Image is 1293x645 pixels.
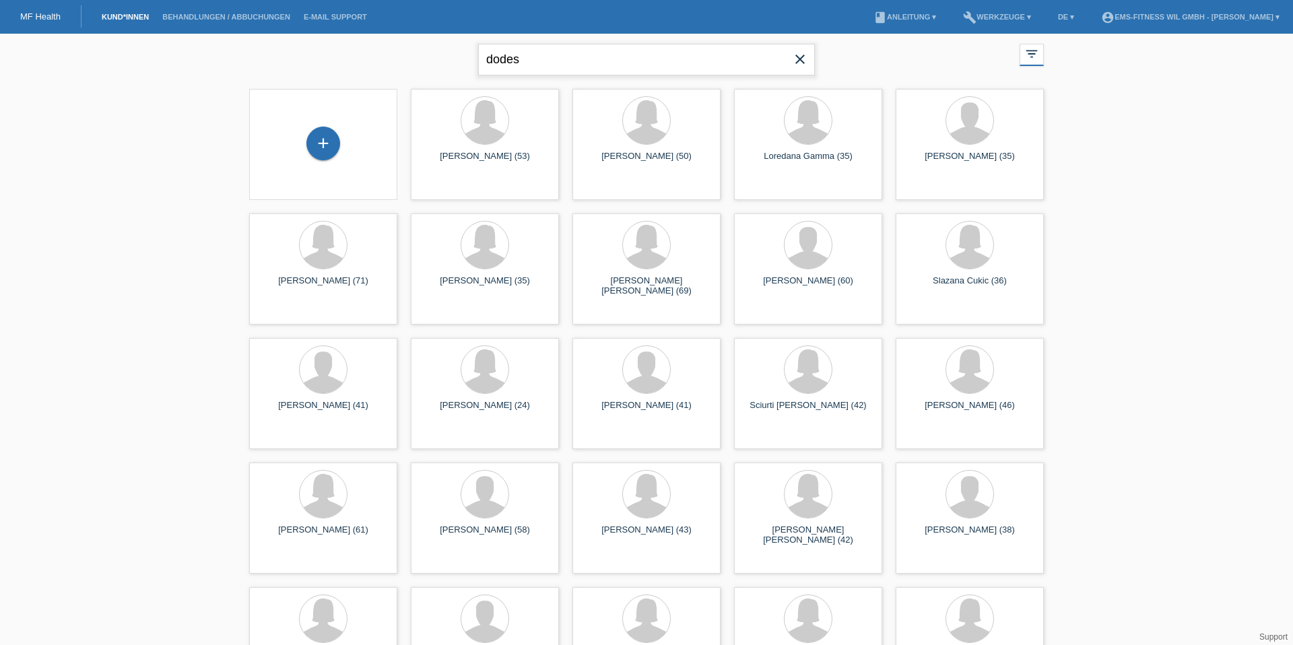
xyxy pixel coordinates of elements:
div: Slazana Cukic (36) [906,275,1033,297]
div: [PERSON_NAME] (43) [583,524,710,546]
div: [PERSON_NAME] (61) [260,524,387,546]
div: Sciurti [PERSON_NAME] (42) [745,400,871,421]
div: [PERSON_NAME] (35) [422,275,548,297]
a: bookAnleitung ▾ [867,13,943,21]
div: [PERSON_NAME] (41) [260,400,387,421]
div: [PERSON_NAME] (38) [906,524,1033,546]
a: Support [1259,632,1288,642]
div: [PERSON_NAME] (35) [906,151,1033,172]
div: [PERSON_NAME] (41) [583,400,710,421]
div: Loredana Gamma (35) [745,151,871,172]
a: account_circleEMS-Fitness Wil GmbH - [PERSON_NAME] ▾ [1094,13,1286,21]
div: [PERSON_NAME] [PERSON_NAME] (42) [745,524,871,546]
a: E-Mail Support [297,13,374,21]
div: [PERSON_NAME] (24) [422,400,548,421]
i: close [792,51,808,67]
a: MF Health [20,11,61,22]
div: [PERSON_NAME] (58) [422,524,548,546]
div: [PERSON_NAME] (60) [745,275,871,297]
input: Suche... [478,44,815,75]
a: buildWerkzeuge ▾ [956,13,1038,21]
i: account_circle [1101,11,1115,24]
i: book [873,11,887,24]
i: build [963,11,976,24]
a: Kund*innen [95,13,156,21]
div: [PERSON_NAME] (46) [906,400,1033,421]
div: Kund*in hinzufügen [307,132,339,155]
i: filter_list [1024,46,1039,61]
a: DE ▾ [1051,13,1081,21]
a: Behandlungen / Abbuchungen [156,13,297,21]
div: [PERSON_NAME] [PERSON_NAME] (69) [583,275,710,297]
div: [PERSON_NAME] (50) [583,151,710,172]
div: [PERSON_NAME] (71) [260,275,387,297]
div: [PERSON_NAME] (53) [422,151,548,172]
